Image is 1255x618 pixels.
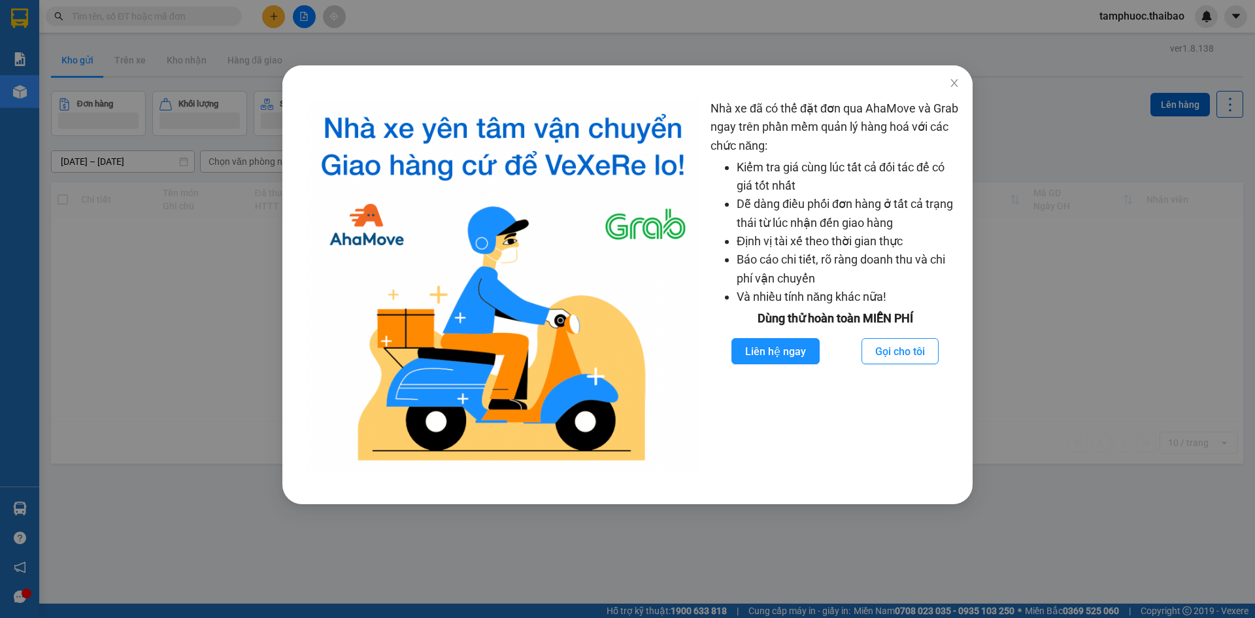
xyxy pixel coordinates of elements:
[949,78,960,88] span: close
[731,338,820,364] button: Liên hệ ngay
[862,338,939,364] button: Gọi cho tôi
[737,232,960,250] li: Định vị tài xế theo thời gian thực
[875,343,925,360] span: Gọi cho tôi
[306,99,700,472] img: logo
[737,288,960,306] li: Và nhiều tính năng khác nữa!
[711,99,960,472] div: Nhà xe đã có thể đặt đơn qua AhaMove và Grab ngay trên phần mềm quản lý hàng hoá với các chức năng:
[737,250,960,288] li: Báo cáo chi tiết, rõ ràng doanh thu và chi phí vận chuyển
[737,195,960,232] li: Dễ dàng điều phối đơn hàng ở tất cả trạng thái từ lúc nhận đến giao hàng
[737,158,960,196] li: Kiểm tra giá cùng lúc tất cả đối tác để có giá tốt nhất
[711,309,960,328] div: Dùng thử hoàn toàn MIỄN PHÍ
[745,343,806,360] span: Liên hệ ngay
[936,65,973,102] button: Close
